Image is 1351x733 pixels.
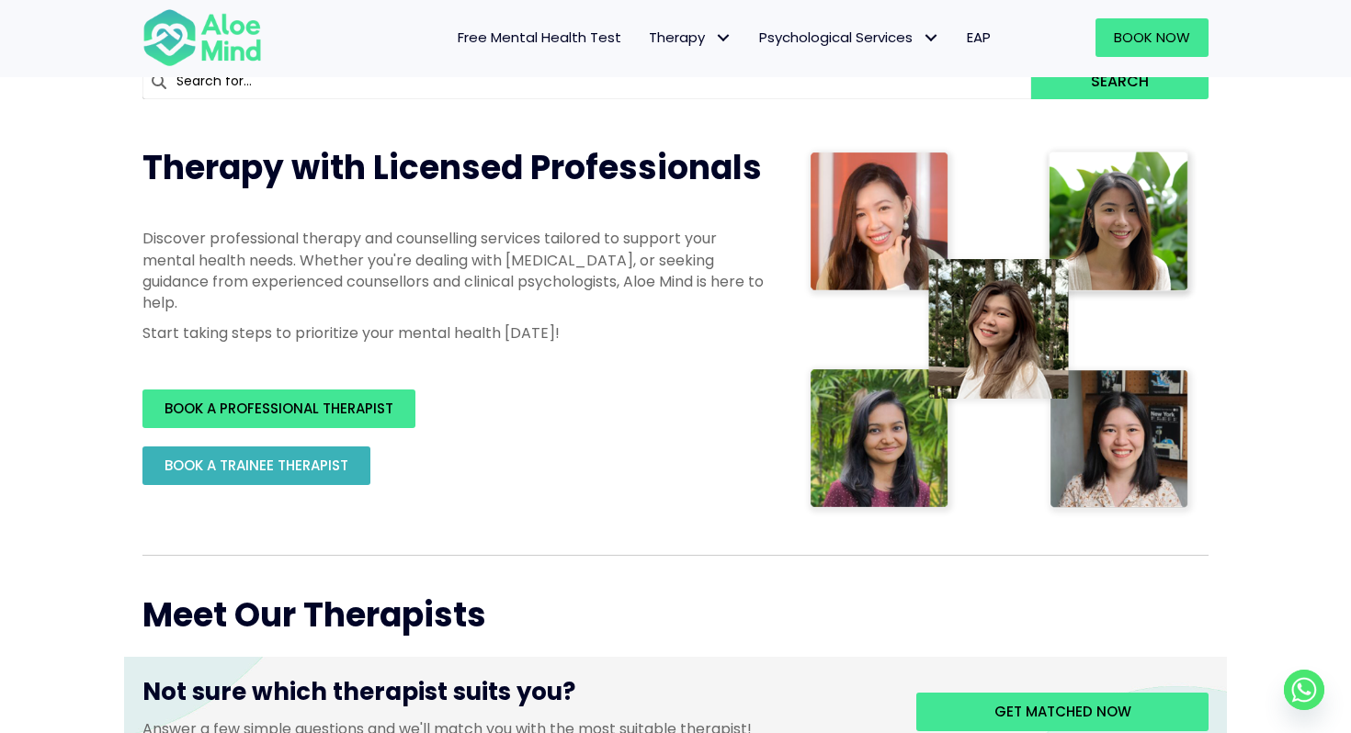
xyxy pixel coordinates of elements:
[759,28,939,47] span: Psychological Services
[286,18,1005,57] nav: Menu
[967,28,991,47] span: EAP
[165,456,348,475] span: BOOK A TRAINEE THERAPIST
[142,144,762,191] span: Therapy with Licensed Professionals
[1096,18,1209,57] a: Book Now
[142,446,370,485] a: BOOK A TRAINEE THERAPIST
[165,399,393,418] span: BOOK A PROFESSIONAL THERAPIST
[142,228,767,313] p: Discover professional therapy and counselling services tailored to support your mental health nee...
[142,592,486,638] span: Meet Our Therapists
[804,145,1198,518] img: Therapist collage
[1284,670,1324,710] a: Whatsapp
[635,18,745,57] a: TherapyTherapy: submenu
[994,702,1131,721] span: Get matched now
[142,389,415,428] a: BOOK A PROFESSIONAL THERAPIST
[444,18,635,57] a: Free Mental Health Test
[953,18,1005,57] a: EAP
[710,25,736,51] span: Therapy: submenu
[649,28,732,47] span: Therapy
[917,25,944,51] span: Psychological Services: submenu
[916,693,1209,731] a: Get matched now
[142,322,767,344] p: Start taking steps to prioritize your mental health [DATE]!
[1114,28,1190,47] span: Book Now
[142,7,262,68] img: Aloe mind Logo
[458,28,621,47] span: Free Mental Health Test
[1031,64,1209,99] button: Search
[142,64,1031,99] input: Search for...
[142,675,889,717] h3: Not sure which therapist suits you?
[745,18,953,57] a: Psychological ServicesPsychological Services: submenu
